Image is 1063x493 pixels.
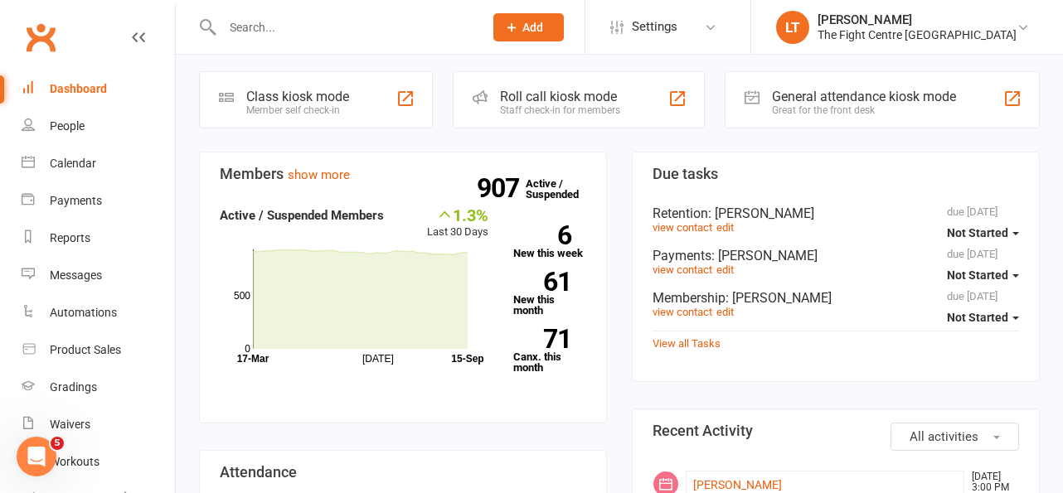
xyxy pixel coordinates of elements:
[50,418,90,431] div: Waivers
[22,70,175,108] a: Dashboard
[22,220,175,257] a: Reports
[22,145,175,182] a: Calendar
[947,218,1019,248] button: Not Started
[513,223,571,248] strong: 6
[947,302,1019,332] button: Not Started
[653,221,712,234] a: view contact
[653,263,712,276] a: view contact
[513,225,586,259] a: 6New this week
[653,248,1019,263] div: Payments
[220,464,586,481] h3: Attendance
[50,268,102,282] div: Messages
[20,17,61,58] a: Clubworx
[776,11,809,44] div: LT
[726,290,832,306] span: : [PERSON_NAME]
[288,167,350,182] a: show more
[653,423,1019,439] h3: Recent Activity
[653,166,1019,182] h3: Due tasks
[910,429,978,444] span: All activities
[50,231,90,244] div: Reports
[22,406,175,443] a: Waivers
[50,157,96,170] div: Calendar
[716,263,734,276] a: edit
[693,478,782,491] a: [PERSON_NAME]
[526,166,599,212] a: 907Active / Suspended
[50,119,85,133] div: People
[772,104,956,116] div: Great for the front desk
[711,248,818,263] span: : [PERSON_NAME]
[947,260,1019,290] button: Not Started
[22,331,175,369] a: Product Sales
[716,306,734,318] a: edit
[427,205,488,224] div: 1.3%
[220,208,384,223] strong: Active / Suspended Members
[653,205,1019,221] div: Retention
[50,380,97,394] div: Gradings
[818,27,1017,42] div: The Fight Centre [GEOGRAPHIC_DATA]
[947,268,1008,282] span: Not Started
[513,269,571,294] strong: 61
[772,89,956,104] div: General attendance kiosk mode
[17,437,56,476] iframe: Intercom live chat
[947,226,1008,239] span: Not Started
[50,455,100,468] div: Workouts
[500,104,620,116] div: Staff check-in for members
[513,326,571,351] strong: 71
[513,272,586,316] a: 61New this month
[716,221,734,234] a: edit
[513,329,586,373] a: 71Canx. this month
[22,369,175,406] a: Gradings
[22,443,175,481] a: Workouts
[50,82,107,95] div: Dashboard
[708,205,814,221] span: : [PERSON_NAME]
[22,294,175,331] a: Automations
[22,182,175,220] a: Payments
[246,104,349,116] div: Member self check-in
[653,337,721,350] a: View all Tasks
[653,290,1019,306] div: Membership
[891,423,1019,451] button: All activities
[963,471,1018,493] time: [DATE] 3:00 PM
[220,166,586,182] h3: Members
[246,89,349,104] div: Class kiosk mode
[51,437,64,450] span: 5
[493,13,564,41] button: Add
[632,8,677,46] span: Settings
[50,306,117,319] div: Automations
[500,89,620,104] div: Roll call kiosk mode
[22,108,175,145] a: People
[947,311,1008,324] span: Not Started
[427,205,488,241] div: Last 30 Days
[653,306,712,318] a: view contact
[522,21,543,34] span: Add
[50,194,102,207] div: Payments
[477,176,526,201] strong: 907
[217,16,472,39] input: Search...
[22,257,175,294] a: Messages
[50,343,121,356] div: Product Sales
[818,12,1017,27] div: [PERSON_NAME]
